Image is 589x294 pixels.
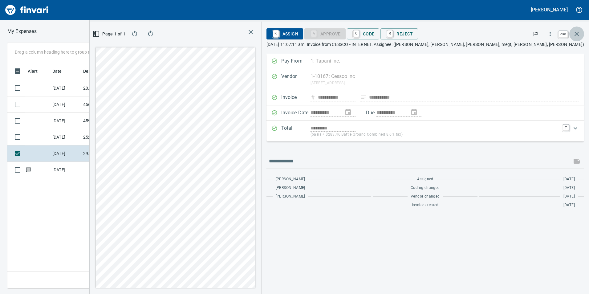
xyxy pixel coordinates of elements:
span: This records your message into the invoice and notifies anyone mentioned [569,154,584,169]
span: [DATE] [563,185,575,191]
td: 29.10973.65 [81,145,136,162]
span: Alert [28,67,38,75]
nav: breadcrumb [7,28,37,35]
td: 4592.65 [81,113,136,129]
span: [PERSON_NAME] [276,185,305,191]
td: [DATE] [50,80,81,96]
span: Assign [271,29,298,39]
button: RAssign [266,28,303,39]
a: esc [559,31,568,38]
span: Description [83,67,114,75]
p: Drag a column heading here to group the table [15,49,105,55]
td: 4562.65 [81,96,136,113]
td: [DATE] [50,145,81,162]
span: Code [352,29,375,39]
button: RReject [380,28,418,39]
p: Total [281,125,311,138]
td: [DATE] [50,162,81,178]
span: [DATE] [563,176,575,182]
span: Date [52,67,62,75]
a: T [563,125,569,131]
td: 252505 [81,129,136,145]
img: Finvari [4,2,50,17]
td: [DATE] [50,113,81,129]
span: [PERSON_NAME] [276,176,305,182]
span: [DATE] [563,202,575,208]
span: Description [83,67,106,75]
h5: [PERSON_NAME] [531,6,568,13]
span: Page 1 of 1 [97,30,122,38]
a: C [353,30,359,37]
p: (basis + $283.46 Battle Ground Combined 8.6% tax) [311,132,559,138]
div: Expand [266,121,584,141]
span: Has messages [25,168,32,172]
div: Coding Required [304,31,346,36]
a: R [273,30,279,37]
p: My Expenses [7,28,37,35]
td: 20.12933.65 [81,80,136,96]
td: [DATE] [50,96,81,113]
a: R [387,30,393,37]
button: CCode [347,28,380,39]
span: Reject [385,29,413,39]
span: [PERSON_NAME] [276,194,305,200]
button: More [543,27,557,41]
p: [DATE] 11:07:11 am. Invoice from CESSCO - INTERNET. Assignee: ([PERSON_NAME], [PERSON_NAME], [PER... [266,41,584,47]
button: Page 1 of 1 [95,28,125,39]
span: [DATE] [563,194,575,200]
span: Coding changed [411,185,440,191]
button: [PERSON_NAME] [529,5,569,14]
span: Assigned [417,176,433,182]
span: Alert [28,67,46,75]
span: Vendor changed [411,194,440,200]
td: [DATE] [50,129,81,145]
span: Date [52,67,70,75]
span: Invoice created [412,202,439,208]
